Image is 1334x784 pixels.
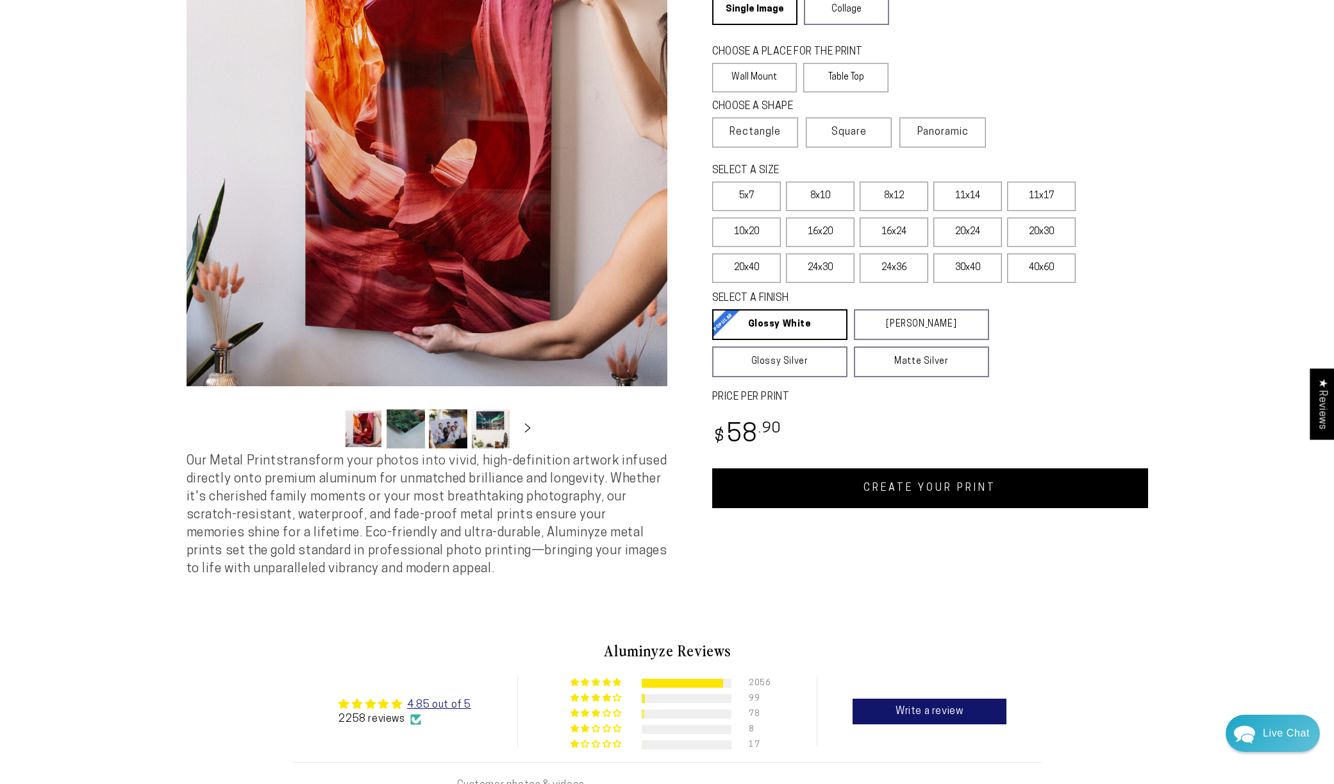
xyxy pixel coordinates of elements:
a: Matte Silver [854,346,989,377]
label: 10x20 [712,217,781,247]
div: 3% (78) reviews with 3 star rating [571,709,624,719]
label: PRICE PER PRINT [712,390,1148,405]
div: 1% (17) reviews with 1 star rating [571,740,624,749]
label: 20x30 [1007,217,1076,247]
label: 30x40 [933,253,1002,283]
label: 24x36 [860,253,928,283]
div: 78 [749,710,764,719]
label: 11x14 [933,182,1002,211]
a: CREATE YOUR PRINT [712,468,1148,508]
bdi: 58 [712,423,782,448]
label: 24x30 [786,253,855,283]
div: 2056 [749,679,764,688]
span: Square [831,124,867,140]
div: 91% (2056) reviews with 5 star rating [571,678,624,688]
button: Slide right [513,414,542,443]
legend: CHOOSE A PLACE FOR THE PRINT [712,45,877,60]
label: 11x17 [1007,182,1076,211]
label: 5x7 [712,182,781,211]
div: 4% (99) reviews with 4 star rating [571,694,624,703]
span: Rectangle [730,124,781,140]
label: 20x40 [712,253,781,283]
div: Average rating is 4.85 stars [338,697,471,712]
span: Our Metal Prints transform your photos into vivid, high-definition artwork infused directly onto ... [187,455,667,575]
div: 2258 reviews [338,712,471,726]
label: Wall Mount [712,63,797,92]
legend: SELECT A SIZE [712,164,969,178]
label: 8x10 [786,182,855,211]
label: 16x24 [860,217,928,247]
div: Contact Us Directly [1263,715,1310,752]
a: Write a review [853,699,1006,724]
div: 0% (8) reviews with 2 star rating [571,724,624,734]
label: 8x12 [860,182,928,211]
div: Click to open Judge.me floating reviews tab [1310,368,1334,439]
button: Slide left [312,414,340,443]
div: 99 [749,694,764,703]
h2: Aluminyze Reviews [293,640,1042,661]
label: 40x60 [1007,253,1076,283]
button: Load image 4 in gallery view [471,409,510,448]
a: Glossy White [712,309,847,340]
button: Load image 3 in gallery view [429,409,467,448]
legend: SELECT A FINISH [712,291,958,306]
button: Load image 1 in gallery view [344,409,383,448]
div: 8 [749,725,764,734]
legend: CHOOSE A SHAPE [712,99,879,114]
a: [PERSON_NAME] [854,309,989,340]
sup: .90 [758,422,781,436]
label: 20x24 [933,217,1002,247]
div: 17 [749,740,764,749]
a: 4.85 out of 5 [407,700,471,710]
span: Panoramic [917,127,969,137]
span: $ [714,429,725,446]
label: 16x20 [786,217,855,247]
button: Load image 2 in gallery view [387,409,425,448]
label: Table Top [803,63,888,92]
div: Chat widget toggle [1226,715,1320,752]
a: Glossy Silver [712,346,847,377]
img: Verified Checkmark [410,714,421,725]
